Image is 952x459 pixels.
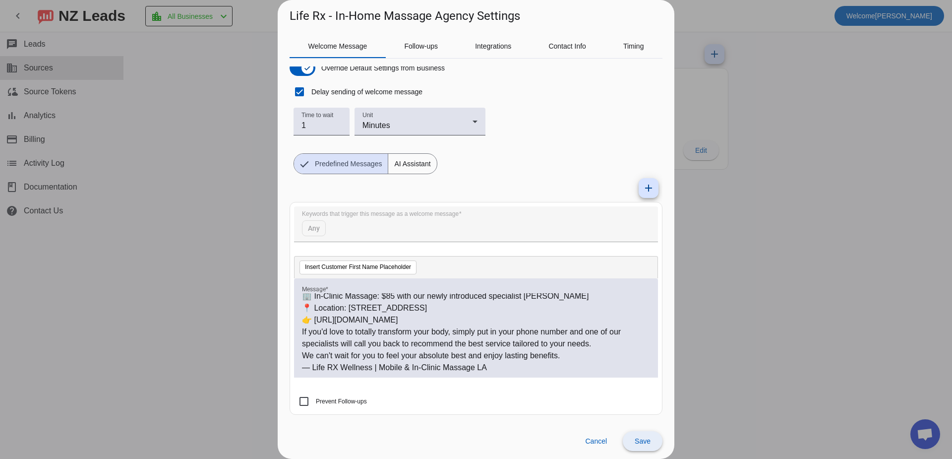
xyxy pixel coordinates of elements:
[290,8,520,24] h1: Life Rx - In-Home Massage Agency Settings
[404,43,438,50] span: Follow-ups
[388,154,436,174] span: AI Assistant
[302,350,650,362] p: We can't wait for you to feel your absolute best and enjoy lasting benefits.
[643,182,654,194] mat-icon: add
[301,112,333,119] mat-label: Time to wait
[623,43,644,50] span: Timing
[299,261,416,274] button: Insert Customer First Name Placeholder
[362,112,373,119] mat-label: Unit
[308,43,367,50] span: Welcome Message
[475,43,511,50] span: Integrations
[302,314,650,326] p: 👉 [URL][DOMAIN_NAME]
[585,437,607,445] span: Cancel
[362,121,390,130] span: Minutes
[319,63,445,73] label: Override Default Settings from Business
[302,211,459,217] mat-label: Keywords that trigger this message as a welcome message
[577,431,615,451] button: Cancel
[302,326,650,350] p: If you'd love to totally transform your body, simply put in your phone number and one of our spec...
[548,43,586,50] span: Contact Info
[309,154,388,174] span: Predefined Messages
[302,362,650,374] p: — Life RX Wellness | Mobile & In-Clinic Massage LA
[623,431,662,451] button: Save
[309,87,422,97] label: Delay sending of welcome message
[635,437,651,445] span: Save
[314,396,367,406] label: Prevent Follow-ups
[302,302,650,314] p: 📍 Location: [STREET_ADDRESS]
[302,290,650,302] p: 🏢 In-Clinic Massage: $85 with our newly introduced specialist [PERSON_NAME]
